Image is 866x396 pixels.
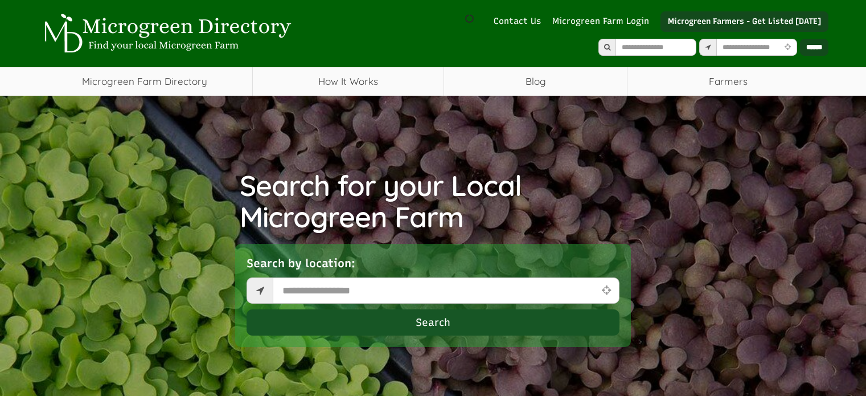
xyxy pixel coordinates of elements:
[240,170,627,232] h1: Search for your Local Microgreen Farm
[247,309,619,336] button: Search
[782,44,794,51] i: Use Current Location
[552,15,655,27] a: Microgreen Farm Login
[38,14,294,54] img: Microgreen Directory
[253,67,444,96] a: How It Works
[38,67,252,96] a: Microgreen Farm Directory
[599,285,614,296] i: Use Current Location
[444,67,627,96] a: Blog
[660,11,828,32] a: Microgreen Farmers - Get Listed [DATE]
[247,255,355,272] label: Search by location:
[627,67,828,96] span: Farmers
[488,15,547,27] a: Contact Us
